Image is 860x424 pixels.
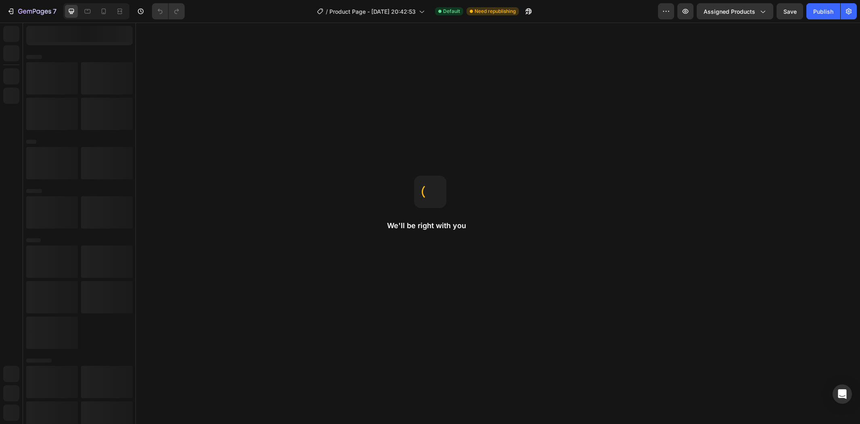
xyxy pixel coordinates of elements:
span: Need republishing [475,8,516,15]
span: Save [783,8,797,15]
h2: We'll be right with you [387,221,473,231]
button: 7 [3,3,60,19]
div: Open Intercom Messenger [833,384,852,404]
span: Default [443,8,460,15]
button: Save [777,3,803,19]
span: Product Page - [DATE] 20:42:53 [329,7,416,16]
button: Publish [806,3,840,19]
div: Undo/Redo [152,3,185,19]
div: Publish [813,7,833,16]
span: / [326,7,328,16]
p: 7 [53,6,56,16]
span: Assigned Products [704,7,755,16]
button: Assigned Products [697,3,773,19]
